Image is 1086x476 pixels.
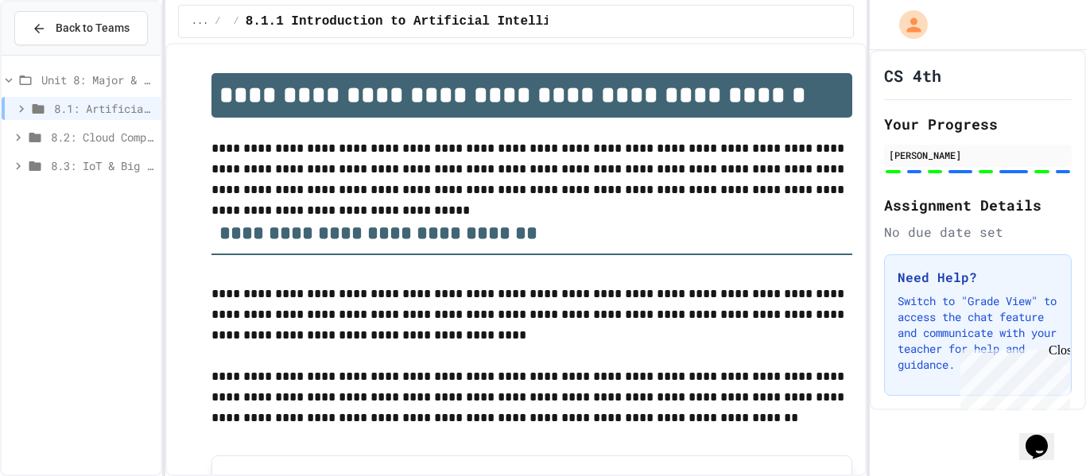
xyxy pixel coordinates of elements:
[884,194,1072,216] h2: Assignment Details
[889,148,1067,162] div: [PERSON_NAME]
[192,15,209,28] span: ...
[41,72,154,88] span: Unit 8: Major & Emerging Technologies
[954,343,1070,411] iframe: chat widget
[56,20,130,37] span: Back to Teams
[6,6,110,101] div: Chat with us now!Close
[51,129,154,145] span: 8.2: Cloud Computing
[898,268,1058,287] h3: Need Help?
[234,15,239,28] span: /
[51,157,154,174] span: 8.3: IoT & Big Data
[884,64,941,87] h1: CS 4th
[884,223,1072,242] div: No due date set
[215,15,220,28] span: /
[246,12,589,31] span: 8.1.1 Introduction to Artificial Intelligence
[882,6,932,43] div: My Account
[1019,412,1070,460] iframe: chat widget
[884,113,1072,135] h2: Your Progress
[898,293,1058,373] p: Switch to "Grade View" to access the chat feature and communicate with your teacher for help and ...
[54,100,154,117] span: 8.1: Artificial Intelligence Basics
[14,11,148,45] button: Back to Teams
